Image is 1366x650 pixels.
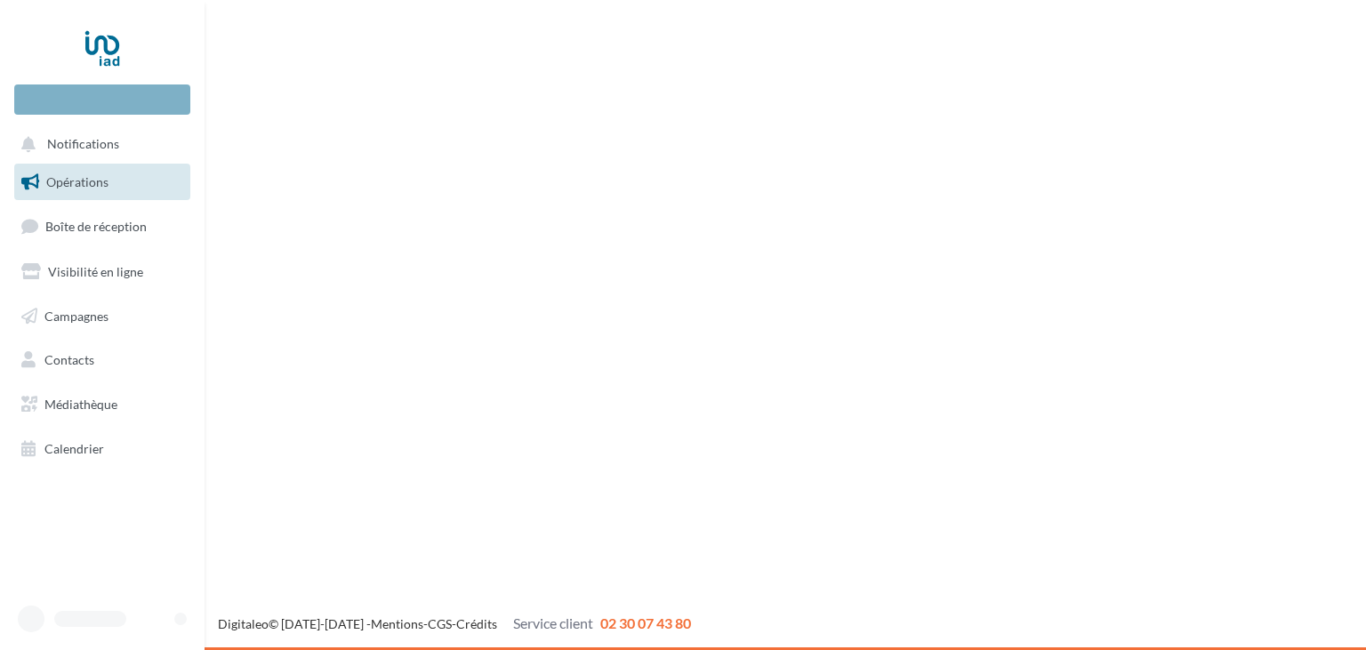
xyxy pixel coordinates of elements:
[600,614,691,631] span: 02 30 07 43 80
[44,397,117,412] span: Médiathèque
[456,616,497,631] a: Crédits
[44,308,108,323] span: Campagnes
[11,298,194,335] a: Campagnes
[46,174,108,189] span: Opérations
[44,352,94,367] span: Contacts
[44,441,104,456] span: Calendrier
[45,219,147,234] span: Boîte de réception
[14,84,190,115] div: Nouvelle campagne
[428,616,452,631] a: CGS
[513,614,593,631] span: Service client
[11,430,194,468] a: Calendrier
[371,616,423,631] a: Mentions
[11,386,194,423] a: Médiathèque
[218,616,691,631] span: © [DATE]-[DATE] - - -
[11,341,194,379] a: Contacts
[218,616,269,631] a: Digitaleo
[47,137,119,152] span: Notifications
[11,207,194,245] a: Boîte de réception
[11,164,194,201] a: Opérations
[48,264,143,279] span: Visibilité en ligne
[11,253,194,291] a: Visibilité en ligne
